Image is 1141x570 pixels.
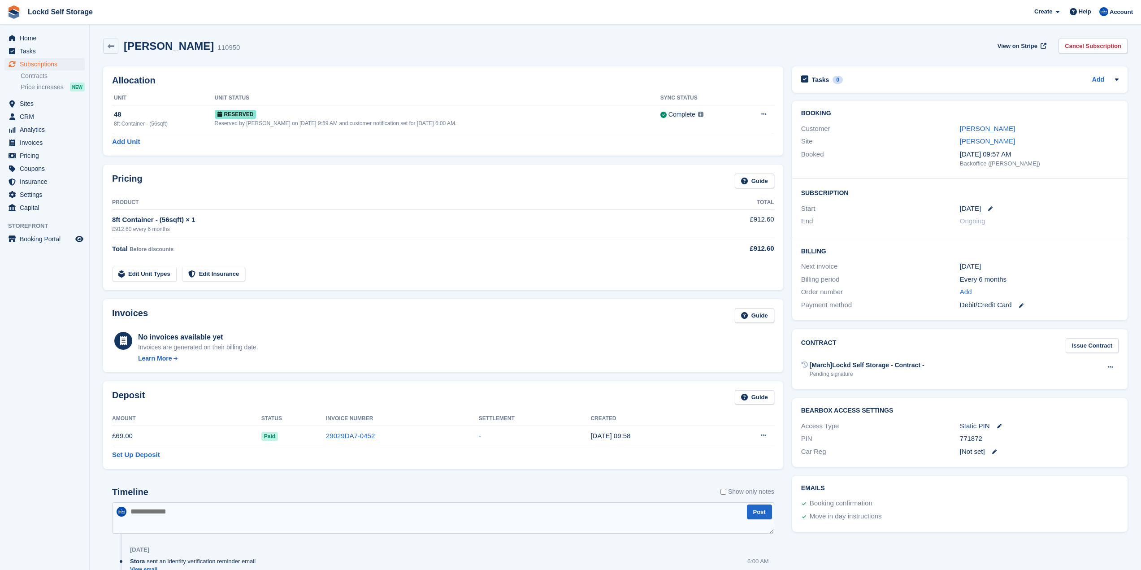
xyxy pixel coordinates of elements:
div: sent an identity verification reminder email [130,557,260,566]
div: Site [801,136,960,147]
span: Storefront [8,222,89,231]
a: 29029DA7-0452 [326,432,375,439]
span: Sites [20,97,74,110]
div: NEW [70,83,85,91]
a: Guide [735,390,774,405]
h2: Booking [801,110,1119,117]
a: Add Unit [112,137,140,147]
h2: Tasks [812,76,829,84]
div: End [801,216,960,226]
span: CRM [20,110,74,123]
h2: Deposit [112,390,145,405]
a: Guide [735,174,774,188]
span: Price increases [21,83,64,91]
a: menu [4,233,85,245]
img: icon-info-grey-7440780725fd019a000dd9b08b2336e03edf1995a4989e88bcd33f0948082b44.svg [698,112,703,117]
span: Capital [20,201,74,214]
h2: Invoices [112,308,148,323]
a: Learn More [138,354,258,363]
a: Guide [735,308,774,323]
span: Invoices [20,136,74,149]
a: menu [4,162,85,175]
div: Complete [668,110,695,119]
th: Status [261,412,326,426]
a: Edit Unit Types [112,267,177,282]
h2: [PERSON_NAME] [124,40,214,52]
a: menu [4,97,85,110]
time: 2025-10-01 00:00:00 UTC [960,204,981,214]
a: Edit Insurance [182,267,246,282]
h2: Billing [801,246,1119,255]
h2: Timeline [112,487,148,497]
a: Price increases NEW [21,82,85,92]
time: 2025-09-29 08:58:46 UTC [590,432,630,439]
div: £912.60 [672,244,774,254]
span: Reserved [215,110,256,119]
div: No invoices available yet [138,332,258,343]
span: Settings [20,188,74,201]
div: Learn More [138,354,172,363]
th: Invoice Number [326,412,479,426]
span: Ongoing [960,217,985,225]
input: Show only notes [720,487,726,496]
div: Billing period [801,274,960,285]
div: [DATE] [960,261,1119,272]
a: menu [4,32,85,44]
a: menu [4,175,85,188]
a: menu [4,149,85,162]
div: Start [801,204,960,214]
th: Total [672,196,774,210]
a: Issue Contract [1066,338,1119,353]
a: Add [960,287,972,297]
span: Total [112,245,128,252]
div: 48 [114,109,215,120]
th: Amount [112,412,261,426]
h2: BearBox Access Settings [801,407,1119,414]
div: Static PIN [960,421,1119,431]
span: Paid [261,432,278,441]
th: Settlement [479,412,591,426]
a: menu [4,188,85,201]
div: 0 [833,76,843,84]
img: stora-icon-8386f47178a22dfd0bd8f6a31ec36ba5ce8667c1dd55bd0f319d3a0aa187defe.svg [7,5,21,19]
a: menu [4,58,85,70]
th: Unit Status [215,91,660,105]
div: 6:00 AM [747,557,769,566]
div: 8ft Container - (56sqft) × 1 [112,215,672,225]
span: Home [20,32,74,44]
a: menu [4,123,85,136]
a: Preview store [74,234,85,244]
label: Show only notes [720,487,774,496]
div: [DATE] 09:57 AM [960,149,1119,160]
span: Coupons [20,162,74,175]
a: menu [4,45,85,57]
span: Booking Portal [20,233,74,245]
h2: Allocation [112,75,774,86]
h2: Subscription [801,188,1119,197]
a: Lockd Self Storage [24,4,96,19]
span: Account [1110,8,1133,17]
span: Pricing [20,149,74,162]
a: menu [4,201,85,214]
a: Set Up Deposit [112,450,160,460]
button: Post [747,505,772,519]
a: [PERSON_NAME] [960,125,1015,132]
span: Analytics [20,123,74,136]
img: Jonny Bleach [1099,7,1108,16]
div: Invoices are generated on their billing date. [138,343,258,352]
div: [Not set] [960,447,1119,457]
a: View on Stripe [994,39,1048,53]
span: View on Stripe [998,42,1037,51]
a: menu [4,110,85,123]
div: Next invoice [801,261,960,272]
a: [PERSON_NAME] [960,137,1015,145]
div: Debit/Credit Card [960,300,1119,310]
div: [March]Lockd Self Storage - Contract - [810,361,924,370]
span: Create [1034,7,1052,16]
td: - [479,426,591,446]
div: Backoffice ([PERSON_NAME]) [960,159,1119,168]
div: Payment method [801,300,960,310]
div: PIN [801,434,960,444]
td: £912.60 [672,209,774,238]
th: Unit [112,91,215,105]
